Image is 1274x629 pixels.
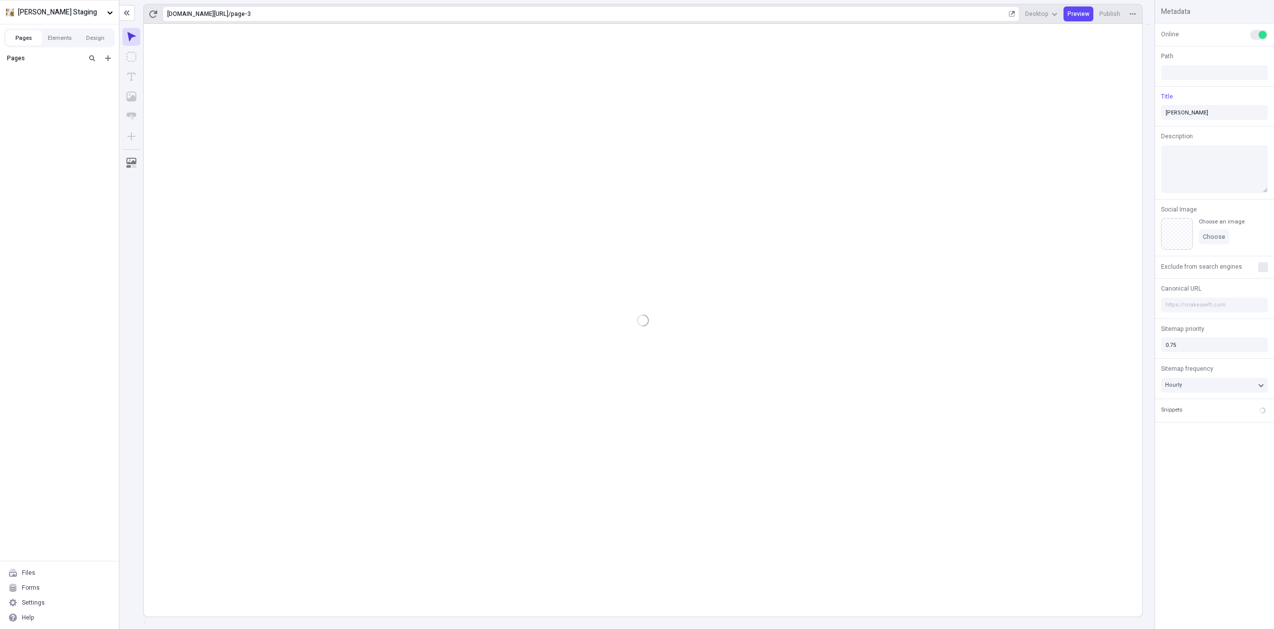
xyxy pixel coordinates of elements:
span: Sitemap priority [1161,324,1204,333]
span: Sitemap frequency [1161,364,1213,373]
button: Publish [1095,6,1124,21]
span: Path [1161,52,1173,61]
span: Social Image [1161,205,1197,214]
span: Description [1161,132,1193,141]
span: Preview [1067,10,1089,18]
div: / [228,10,231,18]
button: Pages [6,30,42,45]
div: [URL][DOMAIN_NAME] [167,10,228,18]
div: page-3 [231,10,1007,18]
button: Design [78,30,113,45]
span: Choose [1203,233,1225,241]
span: Online [1161,30,1179,39]
img: Site favicon [6,8,14,16]
div: Settings [22,599,45,607]
div: Pages [7,54,82,62]
div: Snippets [1161,406,1182,415]
span: Desktop [1025,10,1049,18]
span: [PERSON_NAME] Staging [18,7,103,18]
button: Elements [42,30,78,45]
input: https://makeswift.com [1161,298,1268,313]
button: Hourly [1161,378,1268,393]
button: Box [122,48,140,66]
div: Choose an image [1199,218,1245,225]
button: Preview [1063,6,1093,21]
button: Choose [1199,229,1229,244]
div: Help [22,614,34,622]
button: Title [1159,93,1175,101]
div: Files [22,569,35,577]
div: Forms [22,584,40,592]
button: Desktop [1021,6,1062,21]
span: Hourly [1165,381,1182,389]
span: Canonical URL [1161,284,1201,293]
button: Text [122,68,140,86]
button: Button [122,107,140,125]
button: Image [122,88,140,105]
span: Publish [1099,10,1120,18]
span: Exclude from search engines [1161,262,1242,271]
button: Add new [102,52,114,64]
